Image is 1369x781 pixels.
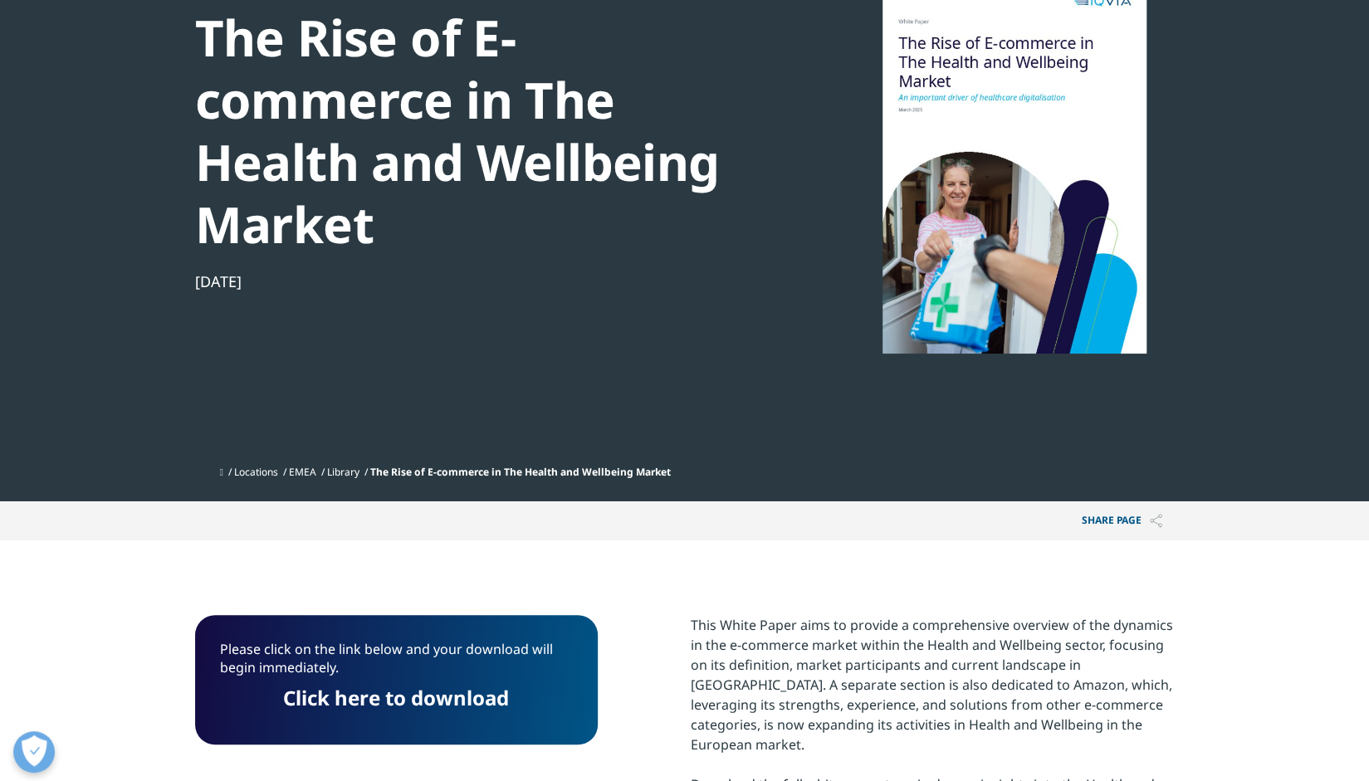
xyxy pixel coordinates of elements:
[327,465,359,479] a: Library
[1069,501,1175,540] button: Share PAGEShare PAGE
[370,465,671,479] span: The Rise of E-commerce in The Health and Wellbeing Market
[195,271,765,291] div: [DATE]
[13,731,55,773] button: Präferenzen öffnen
[234,465,278,479] a: Locations
[1150,514,1162,528] img: Share PAGE
[283,684,509,711] a: Click here to download
[220,640,573,689] p: Please click on the link below and your download will begin immediately.
[1069,501,1175,540] p: Share PAGE
[195,7,765,256] div: The Rise of E-commerce in The Health and Wellbeing Market
[289,465,316,479] a: EMEA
